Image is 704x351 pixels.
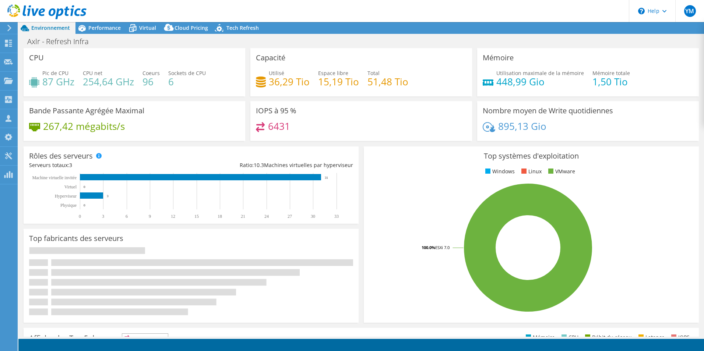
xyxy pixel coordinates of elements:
[268,122,290,130] h4: 6431
[139,24,156,31] span: Virtual
[288,214,292,219] text: 27
[483,54,514,62] h3: Mémoire
[256,107,296,115] h3: IOPS à 95 %
[126,214,128,219] text: 6
[29,161,191,169] div: Serveurs totaux:
[84,185,85,189] text: 0
[483,107,613,115] h3: Nombre moyen de Write quotidiennes
[592,70,630,77] span: Mémoire totale
[29,107,144,115] h3: Bande Passante Agrégée Maximal
[29,152,93,160] h3: Rôles des serveurs
[31,24,70,31] span: Environnement
[367,70,380,77] span: Total
[191,161,353,169] div: Ratio: Machines virtuelles par hyperviseur
[583,333,632,341] li: Débit du réseau
[88,24,121,31] span: Performance
[122,334,168,343] span: IOPS
[684,5,696,17] span: YM
[64,184,77,189] text: Virtuel
[498,122,546,130] h4: 895,13 Gio
[367,78,408,86] h4: 51,48 Tio
[241,214,245,219] text: 21
[102,214,104,219] text: 3
[254,162,264,169] span: 10.3
[264,214,269,219] text: 24
[69,162,72,169] span: 3
[42,70,68,77] span: Pic de CPU
[142,78,160,86] h4: 96
[325,176,328,180] text: 31
[175,24,208,31] span: Cloud Pricing
[496,70,584,77] span: Utilisation maximale de la mémoire
[84,203,85,207] text: 0
[171,214,175,219] text: 12
[560,333,578,341] li: CPU
[269,70,284,77] span: Utilisé
[226,24,259,31] span: Tech Refresh
[32,175,77,180] tspan: Machine virtuelle invitée
[520,167,542,175] li: Linux
[637,333,665,341] li: Latence
[422,245,435,250] tspan: 100.0%
[142,70,160,77] span: Coeurs
[149,214,151,219] text: 9
[483,167,515,175] li: Windows
[107,194,109,198] text: 3
[42,78,74,86] h4: 87 GHz
[43,122,125,130] h4: 267,42 mégabits/s
[669,333,690,341] li: IOPS
[55,194,77,199] text: Hyperviseur
[496,78,584,86] h4: 448,99 Gio
[435,245,450,250] tspan: ESXi 7.0
[334,214,339,219] text: 33
[524,333,555,341] li: Mémoire
[194,214,199,219] text: 15
[168,78,206,86] h4: 6
[269,78,310,86] h4: 36,29 Tio
[79,214,81,219] text: 0
[546,167,575,175] li: VMware
[369,152,693,160] h3: Top systèmes d'exploitation
[256,54,285,62] h3: Capacité
[83,70,102,77] span: CPU net
[24,38,100,46] h1: Axlr - Refresh Infra
[29,54,44,62] h3: CPU
[60,203,77,208] text: Physique
[29,234,123,242] h3: Top fabricants des serveurs
[318,70,348,77] span: Espace libre
[638,8,645,14] svg: \n
[168,70,206,77] span: Sockets de CPU
[592,78,630,86] h4: 1,50 Tio
[311,214,315,219] text: 30
[318,78,359,86] h4: 15,19 Tio
[83,78,134,86] h4: 254,64 GHz
[218,214,222,219] text: 18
